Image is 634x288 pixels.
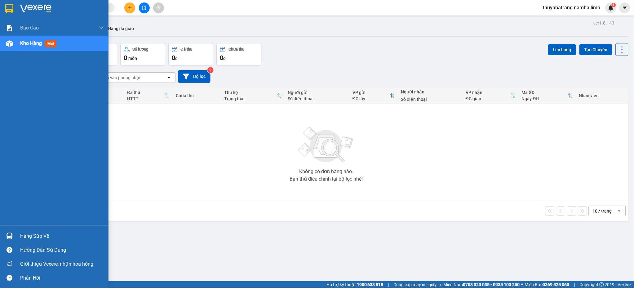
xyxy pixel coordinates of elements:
[178,70,211,83] button: Bộ lọc
[221,88,285,104] th: Toggle SortBy
[548,44,576,55] button: Lên hàng
[139,2,150,13] button: file-add
[522,90,568,95] div: Mã GD
[120,43,165,65] button: Số lượng0món
[6,233,13,239] img: warehouse-icon
[290,177,363,182] div: Bạn thử điều chỉnh lại bộ lọc nhé!
[613,3,615,7] span: 1
[224,96,277,101] div: Trạng thái
[133,47,149,52] div: Số lượng
[168,43,213,65] button: Đã thu0đ
[466,90,511,95] div: VP nhận
[223,56,226,61] span: đ
[299,169,353,174] div: Không có đơn hàng nào.
[352,90,390,95] div: VP gửi
[124,54,127,61] span: 0
[401,97,459,102] div: Số điện thoại
[166,75,171,80] svg: open
[288,96,346,101] div: Số điện thoại
[574,281,575,288] span: |
[543,282,570,287] strong: 0369 525 060
[617,209,622,214] svg: open
[600,282,604,287] span: copyright
[20,40,42,46] span: Kho hàng
[175,56,178,61] span: đ
[45,40,56,47] span: mới
[20,232,104,241] div: Hàng sắp về
[124,2,135,13] button: plus
[463,282,520,287] strong: 0708 023 035 - 0935 103 250
[220,54,223,61] span: 0
[288,90,346,95] div: Người gửi
[128,56,137,61] span: món
[579,93,625,98] div: Nhân viên
[99,74,142,81] div: Chọn văn phòng nhận
[525,281,570,288] span: Miền Bắc
[579,44,613,55] button: Tạo Chuyến
[172,54,175,61] span: 0
[295,123,357,167] img: svg+xml;base64,PHN2ZyBjbGFzcz0ibGlzdC1wbHVnX19zdmciIHhtbG5zPSJodHRwOi8vd3d3LnczLm9yZy8yMDAwL3N2Zy...
[619,2,630,13] button: caret-down
[99,25,104,30] span: down
[394,281,442,288] span: Cung cấp máy in - giấy in:
[594,20,614,26] div: ver 1.8.143
[224,90,277,95] div: Thu hộ
[20,260,93,268] span: Giới thiệu Vexere, nhận hoa hồng
[156,6,161,10] span: aim
[6,25,13,31] img: solution-icon
[20,245,104,255] div: Hướng dẫn sử dụng
[388,281,389,288] span: |
[5,4,13,13] img: logo-vxr
[7,275,12,281] span: message
[463,88,519,104] th: Toggle SortBy
[357,282,384,287] strong: 1900 633 818
[519,88,576,104] th: Toggle SortBy
[181,47,192,52] div: Đã thu
[352,96,390,101] div: ĐC lấy
[593,208,612,214] div: 10 / trang
[207,67,214,73] sup: 2
[7,247,12,253] span: question-circle
[6,40,13,47] img: warehouse-icon
[103,21,139,36] button: Hàng đã giao
[176,93,218,98] div: Chưa thu
[127,90,165,95] div: Đã thu
[153,2,164,13] button: aim
[612,3,616,7] sup: 1
[20,273,104,283] div: Phản hồi
[128,6,132,10] span: plus
[349,88,398,104] th: Toggle SortBy
[124,88,173,104] th: Toggle SortBy
[538,4,605,11] span: thuynhatrang.namhailimo
[127,96,165,101] div: HTTT
[466,96,511,101] div: ĐC giao
[444,281,520,288] span: Miền Nam
[522,96,568,101] div: Ngày ĐH
[622,5,628,11] span: caret-down
[20,24,39,32] span: Báo cáo
[401,89,459,94] div: Người nhận
[326,281,384,288] span: Hỗ trợ kỹ thuật:
[142,6,146,10] span: file-add
[608,5,614,11] img: icon-new-feature
[521,283,523,286] span: ⚪️
[229,47,245,52] div: Chưa thu
[216,43,261,65] button: Chưa thu0đ
[7,261,12,267] span: notification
